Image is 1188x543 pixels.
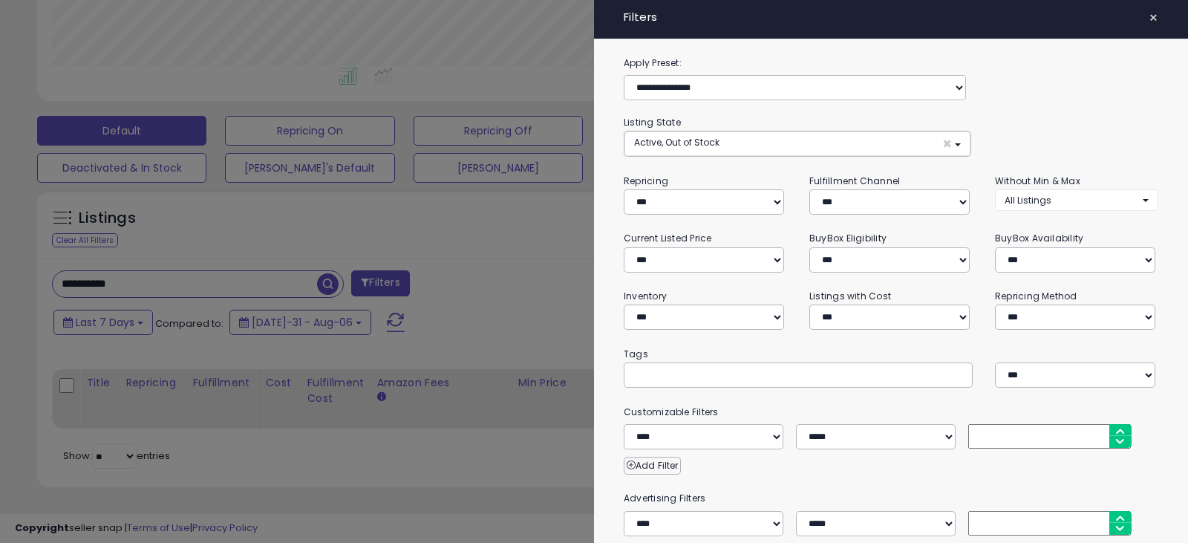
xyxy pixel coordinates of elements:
[634,136,719,149] span: Active, Out of Stock
[613,346,1169,362] small: Tags
[624,11,1158,24] h4: Filters
[624,116,681,129] small: Listing State
[1005,194,1051,207] span: All Listings
[624,175,668,187] small: Repricing
[1143,7,1164,28] button: ×
[613,404,1169,420] small: Customizable Filters
[809,232,887,244] small: BuyBox Eligibility
[613,55,1169,71] label: Apply Preset:
[995,175,1080,187] small: Without Min & Max
[624,457,681,475] button: Add Filter
[624,232,711,244] small: Current Listed Price
[613,490,1169,507] small: Advertising Filters
[942,136,952,152] span: ×
[624,290,667,302] small: Inventory
[995,189,1158,211] button: All Listings
[995,290,1077,302] small: Repricing Method
[995,232,1083,244] small: BuyBox Availability
[809,175,900,187] small: Fulfillment Channel
[809,290,891,302] small: Listings with Cost
[1149,7,1158,28] span: ×
[624,131,970,156] button: Active, Out of Stock ×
